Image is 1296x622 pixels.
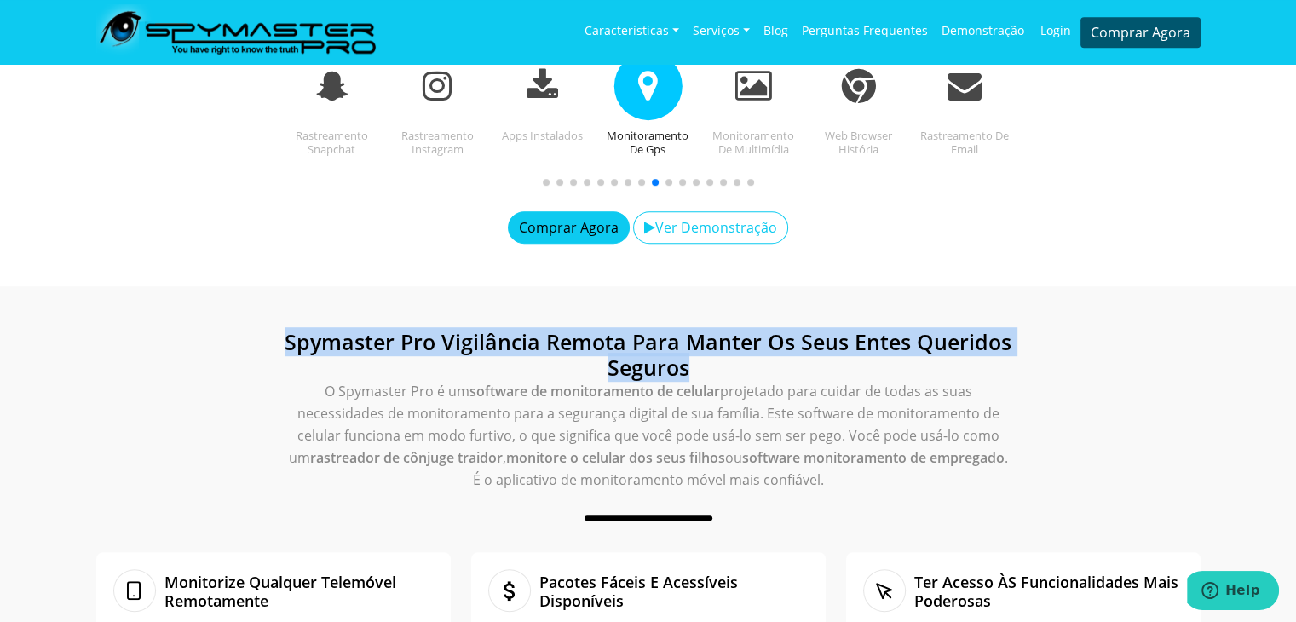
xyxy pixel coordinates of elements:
span: Go to slide 14 [720,179,727,186]
span: Go to slide 6 [611,179,618,186]
span: rastreamento instagram [389,129,486,156]
a: Ver Demonstração [633,216,788,235]
button: Ver Demonstração [633,211,788,244]
a: rastreamento snapchat [283,84,380,156]
span: Go to slide 7 [625,179,631,186]
a: Blog [757,6,795,55]
a: monitoramento de multimídia [705,84,802,156]
div: 6 / 16 [283,52,380,156]
a: rastreamento instagram [389,84,486,156]
span: Go to slide 8 [638,179,645,186]
span: Go to slide 10 [665,179,672,186]
a: Características [578,6,686,59]
span: Go to slide 5 [597,179,604,186]
h4: Spymaster Pro Vigilância Remota Para Manter os Seus Entes Queridos seguros [284,329,1013,380]
iframe: Opens a widget where you can chat to one of our agents [1187,571,1279,613]
span: Go to slide 15 [734,179,740,186]
span: rastreamento snapchat [283,129,380,156]
a: Perguntas frequentes [795,6,935,55]
img: SpymasterPro [96,4,376,60]
h5: Monitorize Qualquer Telemóvel Remotamente [164,573,434,610]
a: Login [1031,6,1080,55]
div: 10 / 16 [705,52,802,156]
h5: Pacotes Fáceis E Acessíveis Disponíveis [539,573,809,610]
a: Demonstração [935,6,1031,55]
a: Comprar Agora [1080,17,1201,48]
a: apps instalados [494,84,591,142]
a: software monitoramento de empregado [742,448,1005,467]
span: Go to slide 2 [556,179,563,186]
span: Go to slide 3 [570,179,577,186]
a: monitore o celular dos seus filhos [506,448,725,467]
span: apps instalados [494,129,591,142]
span: rastreamento de email [916,129,1013,156]
a: Comprar Agora [508,216,630,235]
span: Go to slide 11 [679,179,686,186]
h5: Ter Acesso àS Funcionalidades Mais Poderosas [914,573,1184,610]
a: web browser história [810,84,907,156]
strong: software de monitoramento de celular [469,382,720,400]
span: Go to slide 4 [584,179,590,186]
span: Go to slide 1 [543,179,550,186]
button: Comprar Agora [508,211,630,244]
span: Go to slide 16 [747,179,754,186]
span: monitoramento de multimídia [705,129,802,156]
div: 7 / 16 [389,52,486,156]
p: O Spymaster Pro é um projetado para cuidar de todas as suas necessidades de monitoramento para a ... [284,380,1013,491]
span: monitoramento de gps [600,129,697,156]
a: monitoramento de gps [600,84,697,156]
span: Go to slide 9 [652,179,659,186]
div: 8 / 16 [494,52,591,142]
div: 9 / 16 [600,52,697,156]
a: rastreador de cônjuge traidor [310,448,503,467]
a: rastreamento de email [916,84,1013,156]
div: 12 / 16 [916,52,1013,156]
span: Go to slide 12 [693,179,700,186]
a: Serviços [686,6,757,59]
span: web browser história [810,129,907,156]
span: Go to slide 13 [706,179,713,186]
div: 11 / 16 [810,52,907,156]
